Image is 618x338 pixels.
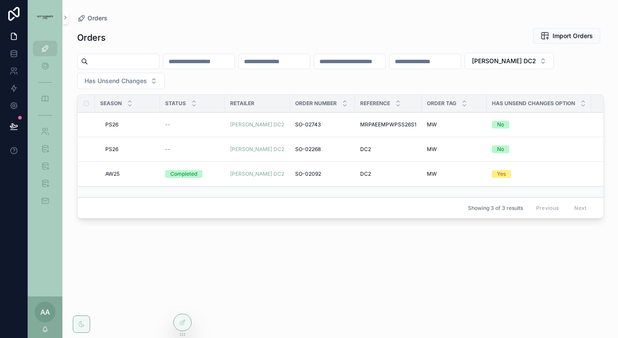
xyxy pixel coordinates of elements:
[40,307,50,317] span: AA
[472,57,536,65] span: [PERSON_NAME] DC2
[165,121,220,128] a: --
[230,171,284,177] a: [PERSON_NAME] DC2
[497,145,504,153] div: No
[360,146,371,153] span: DC2
[295,146,321,153] span: SO-02268
[360,171,416,177] a: DC2
[492,170,586,178] a: Yes
[465,53,554,69] button: Select Button
[295,171,321,177] span: SO-02092
[165,100,186,107] span: Status
[230,121,284,128] a: [PERSON_NAME] DC2
[170,170,197,178] div: Completed
[492,121,586,129] a: No
[295,121,350,128] a: SO-02743
[85,77,147,85] span: Has Unsend Changes
[105,146,155,153] a: PS26
[230,100,254,107] span: Retailer
[360,100,390,107] span: Reference
[468,205,523,212] span: Showing 3 of 3 results
[33,16,57,19] img: App logo
[553,32,593,40] span: Import Orders
[77,32,106,44] h1: Orders
[105,146,118,153] span: PS26
[360,121,416,128] a: MRPAEEMPWPSS26S1
[165,170,220,178] a: Completed
[105,121,155,128] a: PS26
[427,146,437,153] span: MW
[165,121,170,128] span: --
[295,146,350,153] a: SO-02268
[77,14,107,23] a: Orders
[360,171,371,177] span: DC2
[497,121,504,129] div: No
[360,146,416,153] a: DC2
[427,121,437,128] span: MW
[165,146,170,153] span: --
[533,28,600,44] button: Import Orders
[427,171,437,177] span: MW
[427,146,481,153] a: MW
[28,35,62,220] div: scrollable content
[492,145,586,153] a: No
[230,146,284,153] a: [PERSON_NAME] DC2
[88,14,107,23] span: Orders
[230,171,285,177] a: [PERSON_NAME] DC2
[497,170,506,178] div: Yes
[427,121,481,128] a: MW
[105,121,118,128] span: PS26
[165,146,220,153] a: --
[105,171,120,177] span: AW25
[230,121,285,128] a: [PERSON_NAME] DC2
[427,171,481,177] a: MW
[100,100,122,107] span: Season
[105,171,155,177] a: AW25
[77,73,165,89] button: Select Button
[295,121,321,128] span: SO-02743
[427,100,456,107] span: Order Tag
[295,100,337,107] span: Order Number
[230,146,285,153] a: [PERSON_NAME] DC2
[492,100,575,107] span: Has Unsend Changes Option
[295,171,350,177] a: SO-02092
